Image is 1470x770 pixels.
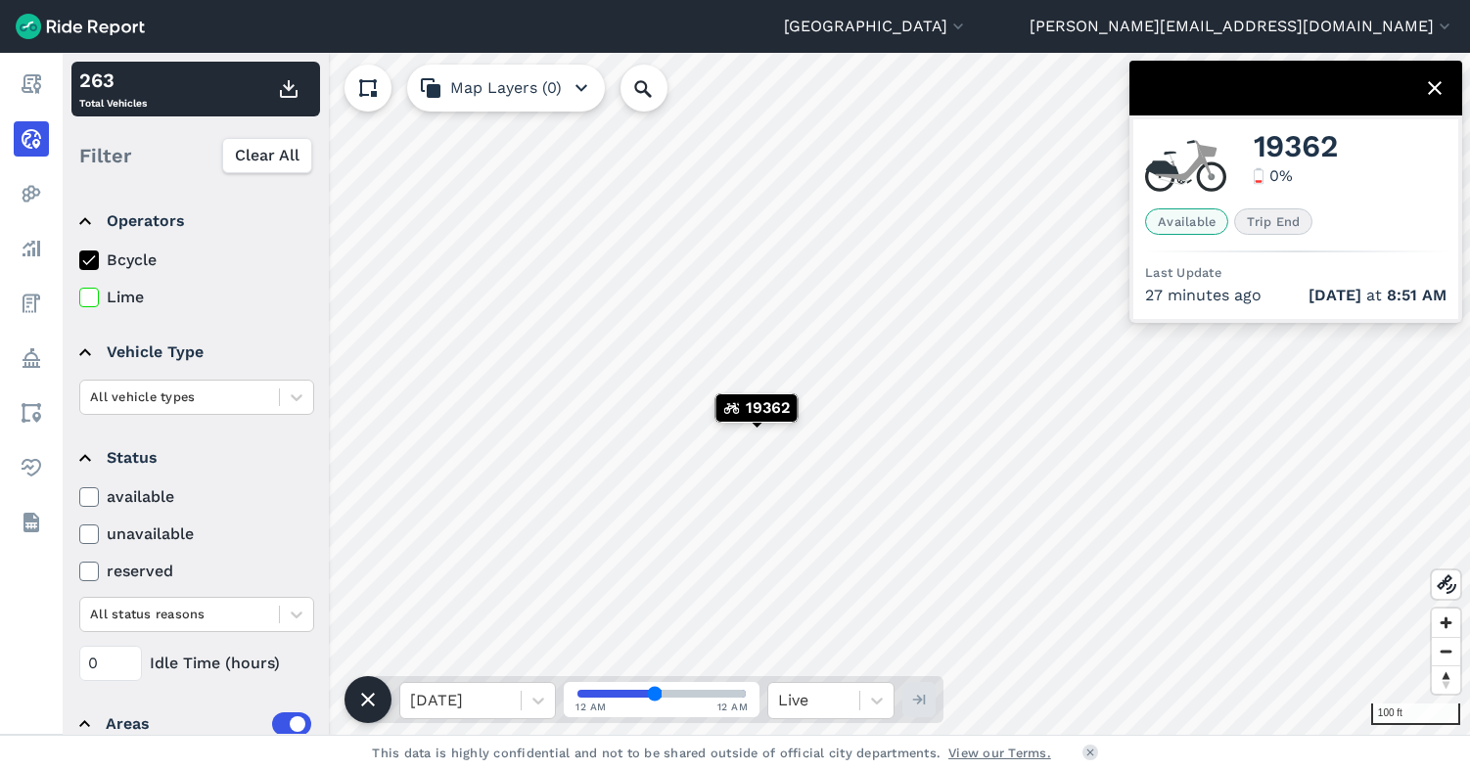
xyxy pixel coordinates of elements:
canvas: Map [63,53,1470,735]
div: Total Vehicles [79,66,147,113]
label: reserved [79,560,314,583]
summary: Operators [79,194,311,249]
a: View our Terms. [948,744,1051,762]
input: Search Location or Vehicles [620,65,699,112]
summary: Status [79,430,311,485]
span: 8:51 AM [1387,286,1447,304]
a: Policy [14,340,49,376]
img: Bcycle [1151,74,1206,102]
label: available [79,485,314,509]
a: Heatmaps [14,176,49,211]
a: Areas [14,395,49,430]
label: unavailable [79,522,314,546]
button: Clear All [222,138,312,173]
a: Health [14,450,49,485]
span: 12 AM [575,700,607,714]
button: Zoom out [1432,637,1460,665]
div: Filter [71,125,320,186]
button: Map Layers (0) [407,65,605,112]
a: Datasets [14,505,49,540]
div: Areas [106,712,311,736]
span: [DATE] [1309,286,1361,304]
div: Idle Time (hours) [79,646,314,681]
a: Realtime [14,121,49,157]
a: Report [14,67,49,102]
span: Last Update [1145,265,1221,280]
div: 100 ft [1371,703,1460,725]
span: at [1309,284,1447,307]
div: 27 minutes ago [1145,284,1447,307]
span: 12 AM [717,700,749,714]
button: Zoom in [1432,609,1460,637]
summary: Areas [79,697,311,751]
img: Bcycle ebike [1145,139,1226,193]
span: Trip End [1234,208,1312,235]
span: 19362 [746,396,790,420]
img: Ride Report [16,14,145,39]
a: Fees [14,286,49,321]
div: 0 % [1269,164,1293,188]
button: Reset bearing to north [1432,665,1460,694]
a: Analyze [14,231,49,266]
span: Clear All [235,144,299,167]
label: Bcycle [79,249,314,272]
summary: Vehicle Type [79,325,311,380]
span: 19362 [1254,135,1338,159]
span: Available [1145,208,1228,235]
button: [PERSON_NAME][EMAIL_ADDRESS][DOMAIN_NAME] [1030,15,1454,38]
button: [GEOGRAPHIC_DATA] [784,15,968,38]
div: 263 [79,66,147,95]
label: Lime [79,286,314,309]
